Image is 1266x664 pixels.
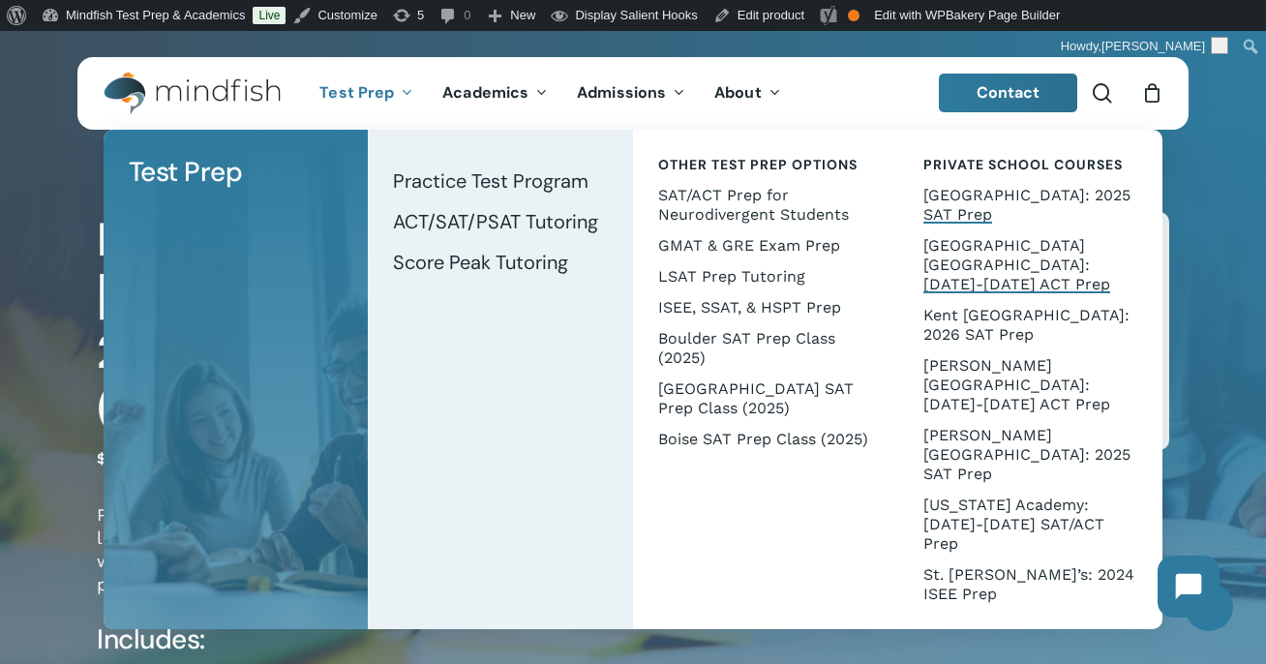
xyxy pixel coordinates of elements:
[123,149,349,196] a: Test Prep
[442,82,528,103] span: Academics
[577,82,666,103] span: Admissions
[918,490,1144,559] a: [US_STATE] Academy: [DATE]-[DATE] SAT/ACT Prep
[97,449,166,468] bdi: 1,199.00
[387,161,614,201] a: Practice Test Program
[939,74,1078,112] a: Contact
[1141,82,1162,104] a: Cart
[652,230,879,261] a: GMAT & GRE Exam Prep
[652,261,879,292] a: LSAT Prep Tutoring
[652,292,879,323] a: ISEE, SSAT, & HSPT Prep
[700,85,796,102] a: About
[393,209,598,234] span: ACT/SAT/PSAT Tutoring
[658,379,854,417] span: [GEOGRAPHIC_DATA] SAT Prep Class (2025)
[918,350,1144,420] a: [PERSON_NAME][GEOGRAPHIC_DATA]: [DATE]-[DATE] ACT Prep
[658,236,840,255] span: GMAT & GRE Exam Prep
[918,559,1144,610] a: St. [PERSON_NAME]’s: 2024 ISEE Prep
[977,82,1040,103] span: Contact
[393,250,568,275] span: Score Peak Tutoring
[918,300,1144,350] a: Kent [GEOGRAPHIC_DATA]: 2026 SAT Prep
[562,85,700,102] a: Admissions
[658,156,858,173] span: Other Test Prep Options
[923,306,1130,344] span: Kent [GEOGRAPHIC_DATA]: 2026 SAT Prep
[918,180,1144,230] a: [GEOGRAPHIC_DATA]: 2025 SAT Prep
[658,430,868,448] span: Boise SAT Prep Class (2025)
[387,201,614,242] a: ACT/SAT/PSAT Tutoring
[319,82,394,103] span: Test Prep
[1054,31,1236,62] a: Howdy,
[97,622,633,657] h4: Includes:
[923,565,1134,603] span: St. [PERSON_NAME]’s: 2024 ISEE Prep
[923,186,1130,224] span: [GEOGRAPHIC_DATA]: 2025 SAT Prep
[658,298,841,317] span: ISEE, SSAT, & HSPT Prep
[428,85,562,102] a: Academics
[918,149,1144,180] a: Private School Courses
[848,10,859,21] div: OK
[97,503,633,622] p: Prep for the ACT on [DATE] (or any test thereafter). Enrollment limited to Kent Denver students. ...
[918,230,1144,300] a: [GEOGRAPHIC_DATA] [GEOGRAPHIC_DATA]: [DATE]-[DATE] ACT Prep
[923,356,1110,413] span: [PERSON_NAME][GEOGRAPHIC_DATA]: [DATE]-[DATE] ACT Prep
[652,180,879,230] a: SAT/ACT Prep for Neurodivergent Students
[305,85,428,102] a: Test Prep
[129,154,243,190] span: Test Prep
[97,212,633,437] h1: Kent [GEOGRAPHIC_DATA]: 2025 / 2026 ACT Prep (for ACT on [DATE])
[652,323,879,374] a: Boulder SAT Prep Class (2025)
[1138,536,1239,637] iframe: Chatbot
[387,242,614,283] a: Score Peak Tutoring
[658,186,849,224] span: SAT/ACT Prep for Neurodivergent Students
[97,449,106,468] span: $
[1101,39,1205,53] span: [PERSON_NAME]
[923,496,1104,553] span: [US_STATE] Academy: [DATE]-[DATE] SAT/ACT Prep
[652,374,879,424] a: [GEOGRAPHIC_DATA] SAT Prep Class (2025)
[393,168,588,194] span: Practice Test Program
[305,57,795,130] nav: Main Menu
[923,426,1130,483] span: [PERSON_NAME][GEOGRAPHIC_DATA]: 2025 SAT Prep
[923,156,1123,173] span: Private School Courses
[714,82,762,103] span: About
[253,7,286,24] a: Live
[77,57,1189,130] header: Main Menu
[658,329,835,367] span: Boulder SAT Prep Class (2025)
[918,420,1144,490] a: [PERSON_NAME][GEOGRAPHIC_DATA]: 2025 SAT Prep
[658,267,805,286] span: LSAT Prep Tutoring
[923,236,1110,293] span: [GEOGRAPHIC_DATA] [GEOGRAPHIC_DATA]: [DATE]-[DATE] ACT Prep
[652,424,879,455] a: Boise SAT Prep Class (2025)
[652,149,879,180] a: Other Test Prep Options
